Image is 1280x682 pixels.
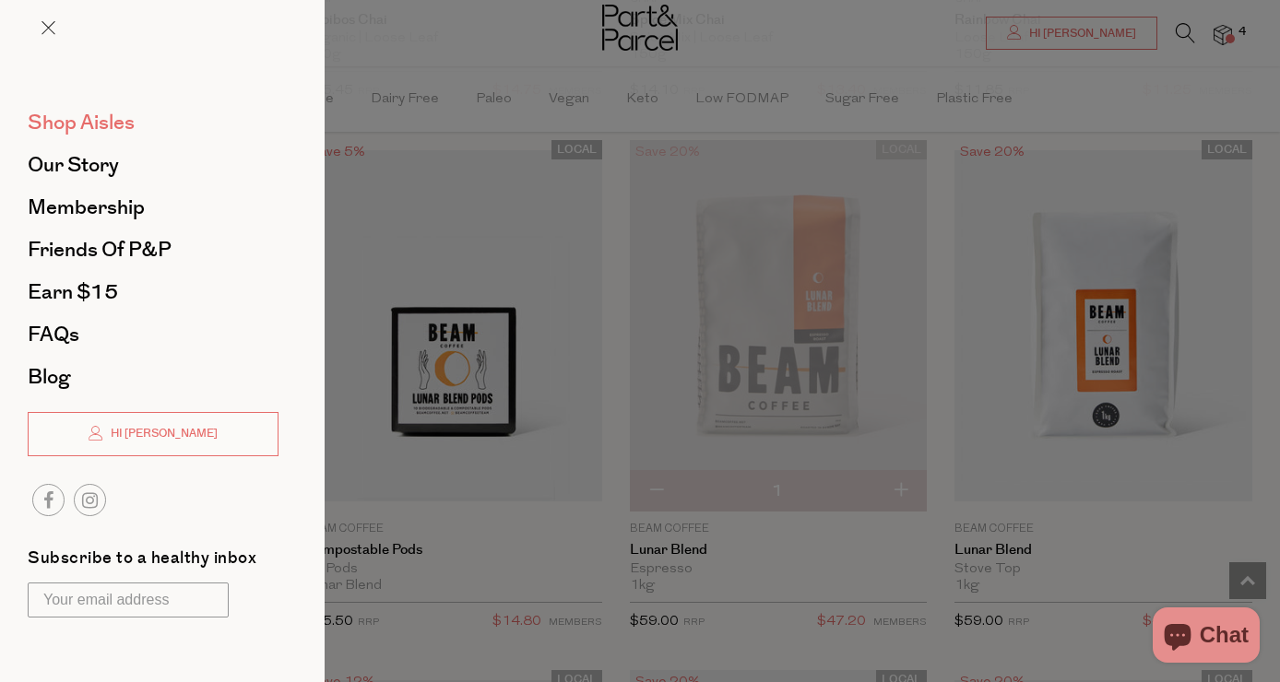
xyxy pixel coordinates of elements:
inbox-online-store-chat: Shopify online store chat [1147,607,1265,667]
a: Friends of P&P [28,240,279,260]
a: Earn $15 [28,282,279,302]
a: Blog [28,367,279,387]
span: Earn $15 [28,277,118,307]
span: Our Story [28,150,119,180]
a: Membership [28,197,279,218]
span: Membership [28,193,145,222]
a: FAQs [28,324,279,345]
span: Shop Aisles [28,108,135,137]
a: Hi [PERSON_NAME] [28,412,279,456]
span: Blog [28,362,70,392]
input: Your email address [28,582,229,617]
a: Our Story [28,155,279,175]
a: Shop Aisles [28,112,279,133]
label: Subscribe to a healthy inbox [28,550,256,573]
span: FAQs [28,320,79,349]
span: Friends of P&P [28,235,172,265]
span: Hi [PERSON_NAME] [106,426,218,441]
